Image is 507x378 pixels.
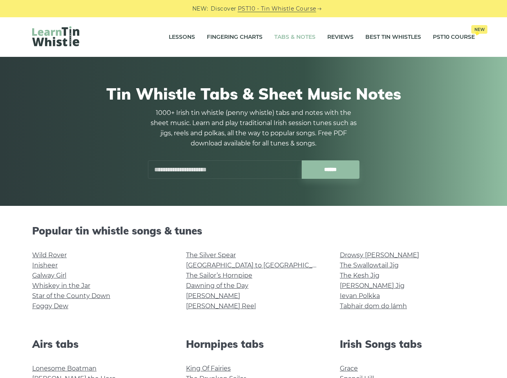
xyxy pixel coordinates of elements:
a: Ievan Polkka [340,292,380,300]
a: Drowsy [PERSON_NAME] [340,251,419,259]
a: [PERSON_NAME] [186,292,240,300]
a: The Silver Spear [186,251,236,259]
img: LearnTinWhistle.com [32,26,79,46]
h1: Tin Whistle Tabs & Sheet Music Notes [32,84,475,103]
h2: Airs tabs [32,338,167,350]
a: Wild Rover [32,251,67,259]
a: Tabs & Notes [274,27,316,47]
a: Reviews [327,27,354,47]
a: Best Tin Whistles [365,27,421,47]
a: Tabhair dom do lámh [340,302,407,310]
h2: Hornpipes tabs [186,338,321,350]
span: New [471,25,487,34]
a: Fingering Charts [207,27,263,47]
a: King Of Fairies [186,365,231,372]
a: Lonesome Boatman [32,365,97,372]
a: The Kesh Jig [340,272,379,279]
p: 1000+ Irish tin whistle (penny whistle) tabs and notes with the sheet music. Learn and play tradi... [148,108,359,149]
a: Galway Girl [32,272,66,279]
a: Foggy Dew [32,302,68,310]
h2: Irish Songs tabs [340,338,475,350]
a: The Swallowtail Jig [340,262,399,269]
a: [PERSON_NAME] Reel [186,302,256,310]
a: Inisheer [32,262,58,269]
a: Lessons [169,27,195,47]
a: [PERSON_NAME] Jig [340,282,405,289]
a: Whiskey in the Jar [32,282,90,289]
a: Grace [340,365,358,372]
a: PST10 CourseNew [433,27,475,47]
a: [GEOGRAPHIC_DATA] to [GEOGRAPHIC_DATA] [186,262,331,269]
a: Star of the County Down [32,292,110,300]
a: The Sailor’s Hornpipe [186,272,252,279]
h2: Popular tin whistle songs & tunes [32,225,475,237]
a: Dawning of the Day [186,282,248,289]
